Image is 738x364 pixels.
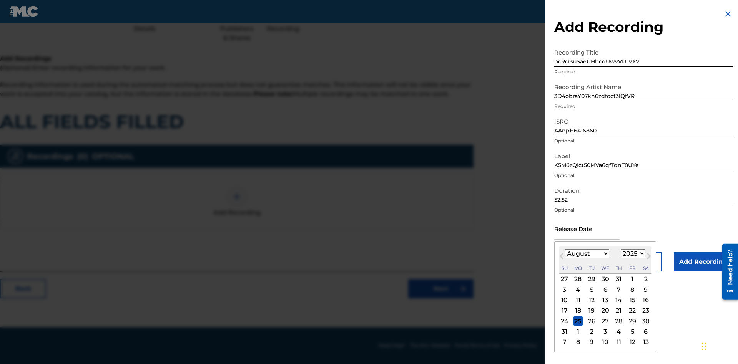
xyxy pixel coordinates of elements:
div: Choose Friday, August 15th, 2025 [628,296,637,305]
div: Choose Tuesday, September 2nd, 2025 [587,327,596,336]
h2: Add Recording [554,18,733,36]
div: Choose Monday, August 18th, 2025 [573,306,583,315]
div: Choose Date [554,241,656,352]
div: Choose Wednesday, August 20th, 2025 [601,306,610,315]
div: Choose Sunday, August 3rd, 2025 [560,285,569,294]
div: Choose Wednesday, August 27th, 2025 [601,316,610,326]
div: Choose Tuesday, August 12th, 2025 [587,296,596,305]
div: Saturday [641,264,650,273]
div: Drag [702,335,706,358]
div: Choose Wednesday, September 10th, 2025 [601,338,610,347]
div: Choose Sunday, July 27th, 2025 [560,275,569,284]
div: Choose Thursday, July 31st, 2025 [614,275,623,284]
div: Choose Thursday, September 11th, 2025 [614,338,623,347]
div: Choose Thursday, August 7th, 2025 [614,285,623,294]
div: Choose Monday, September 8th, 2025 [573,338,583,347]
div: Wednesday [601,264,610,273]
div: Choose Monday, August 11th, 2025 [573,296,583,305]
div: Choose Thursday, August 14th, 2025 [614,296,623,305]
p: Required [554,103,733,110]
div: Choose Tuesday, August 5th, 2025 [587,285,596,294]
div: Choose Monday, August 4th, 2025 [573,285,583,294]
div: Choose Wednesday, August 13th, 2025 [601,296,610,305]
div: Choose Wednesday, July 30th, 2025 [601,275,610,284]
p: Required [554,68,733,75]
div: Choose Friday, August 22nd, 2025 [628,306,637,315]
div: Choose Wednesday, August 6th, 2025 [601,285,610,294]
div: Choose Thursday, September 4th, 2025 [614,327,623,336]
div: Choose Sunday, August 24th, 2025 [560,316,569,326]
p: Optional [554,172,733,179]
div: Choose Wednesday, September 3rd, 2025 [601,327,610,336]
div: Choose Saturday, August 9th, 2025 [641,285,650,294]
div: Choose Tuesday, July 29th, 2025 [587,275,596,284]
div: Choose Sunday, August 10th, 2025 [560,296,569,305]
div: Choose Saturday, August 23rd, 2025 [641,306,650,315]
img: MLC Logo [9,6,39,17]
div: Month August, 2025 [559,274,651,347]
div: Choose Saturday, August 2nd, 2025 [641,275,650,284]
div: Choose Saturday, August 16th, 2025 [641,296,650,305]
p: Optional [554,207,733,213]
div: Choose Monday, August 25th, 2025 [573,316,583,326]
div: Choose Friday, August 29th, 2025 [628,316,637,326]
div: Choose Friday, August 1st, 2025 [628,275,637,284]
button: Next Month [643,251,655,264]
iframe: Chat Widget [700,327,738,364]
div: Monday [573,264,583,273]
div: Choose Saturday, September 13th, 2025 [641,338,650,347]
div: Choose Thursday, August 28th, 2025 [614,316,623,326]
div: Friday [628,264,637,273]
iframe: Resource Center [716,241,738,304]
p: Optional [554,137,733,144]
div: Choose Monday, July 28th, 2025 [573,275,583,284]
div: Choose Thursday, August 21st, 2025 [614,306,623,315]
div: Choose Friday, September 5th, 2025 [628,327,637,336]
div: Choose Sunday, August 31st, 2025 [560,327,569,336]
div: Choose Friday, September 12th, 2025 [628,338,637,347]
div: Choose Monday, September 1st, 2025 [573,327,583,336]
div: Choose Tuesday, August 26th, 2025 [587,316,596,326]
div: Choose Sunday, August 17th, 2025 [560,306,569,315]
button: Previous Month [555,251,568,264]
div: Thursday [614,264,623,273]
div: Choose Saturday, September 6th, 2025 [641,327,650,336]
div: Choose Tuesday, August 19th, 2025 [587,306,596,315]
div: Choose Sunday, September 7th, 2025 [560,338,569,347]
div: Tuesday [587,264,596,273]
div: Choose Friday, August 8th, 2025 [628,285,637,294]
div: Sunday [560,264,569,273]
div: Choose Saturday, August 30th, 2025 [641,316,650,326]
div: Choose Tuesday, September 9th, 2025 [587,338,596,347]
